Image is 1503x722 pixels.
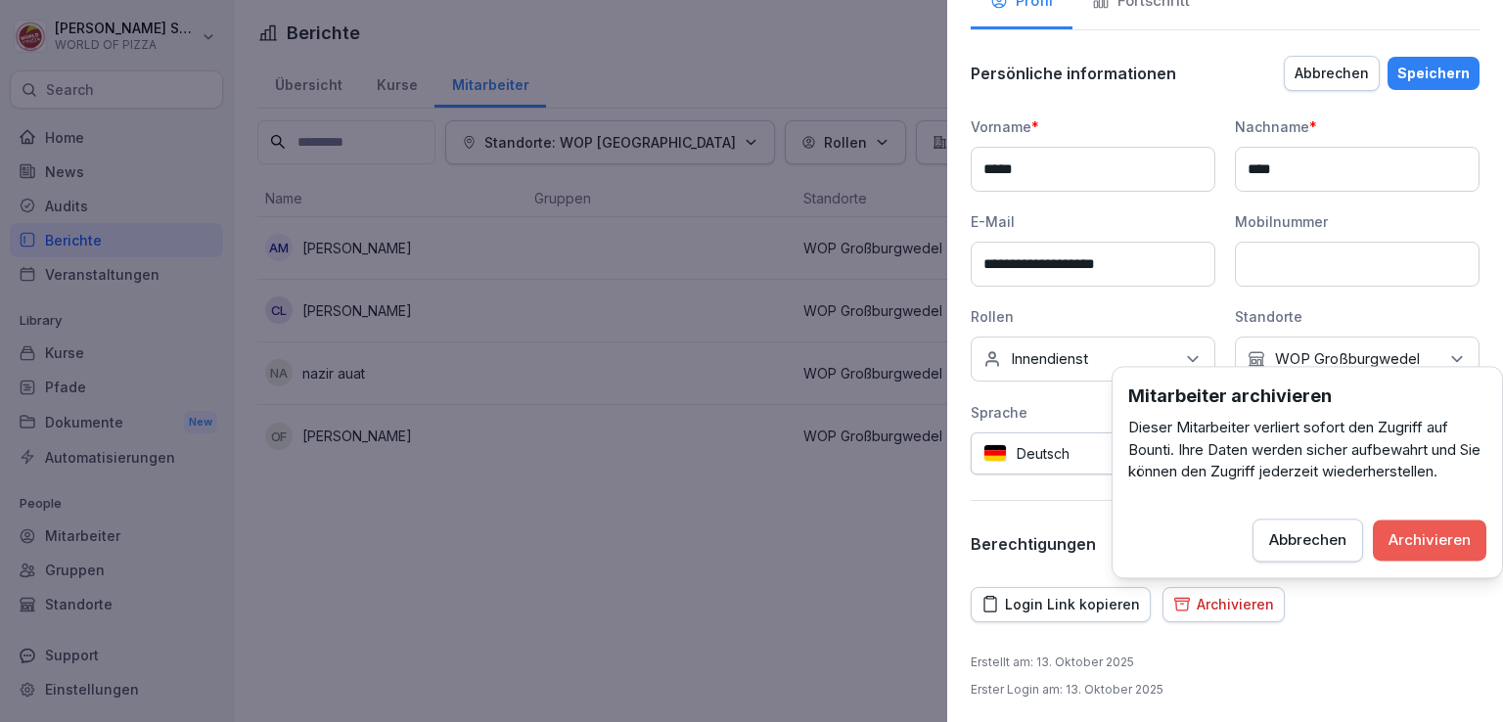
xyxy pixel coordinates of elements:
button: Archivieren [1162,587,1285,622]
p: Dieser Mitarbeiter verliert sofort den Zugriff auf Bounti. Ihre Daten werden sicher aufbewahrt un... [1128,417,1486,483]
button: Login Link kopieren [971,587,1151,622]
div: Abbrechen [1269,529,1346,551]
div: Nachname [1235,116,1480,137]
div: Standorte [1235,306,1480,327]
div: Mobilnummer [1235,211,1480,232]
p: Berechtigungen [971,534,1096,554]
p: Persönliche informationen [971,64,1176,83]
div: Rollen [971,306,1215,327]
div: Archivieren [1389,529,1471,551]
div: Sprache [971,402,1215,423]
div: Abbrechen [1295,63,1369,84]
p: Erster Login am : 13. Oktober 2025 [971,681,1163,699]
button: Archivieren [1373,519,1486,561]
div: E-Mail [971,211,1215,232]
button: Abbrechen [1252,519,1363,562]
div: Archivieren [1173,594,1274,615]
div: Login Link kopieren [981,594,1140,615]
p: Innendienst [1011,349,1088,369]
p: WOP Großburgwedel [1275,349,1420,369]
p: Erstellt am : 13. Oktober 2025 [971,654,1134,671]
button: Abbrechen [1284,56,1380,91]
div: Deutsch [971,432,1215,474]
button: Speichern [1388,57,1480,90]
h3: Mitarbeiter archivieren [1128,383,1486,409]
img: de.svg [983,444,1007,463]
div: Vorname [971,116,1215,137]
div: Speichern [1397,63,1470,84]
